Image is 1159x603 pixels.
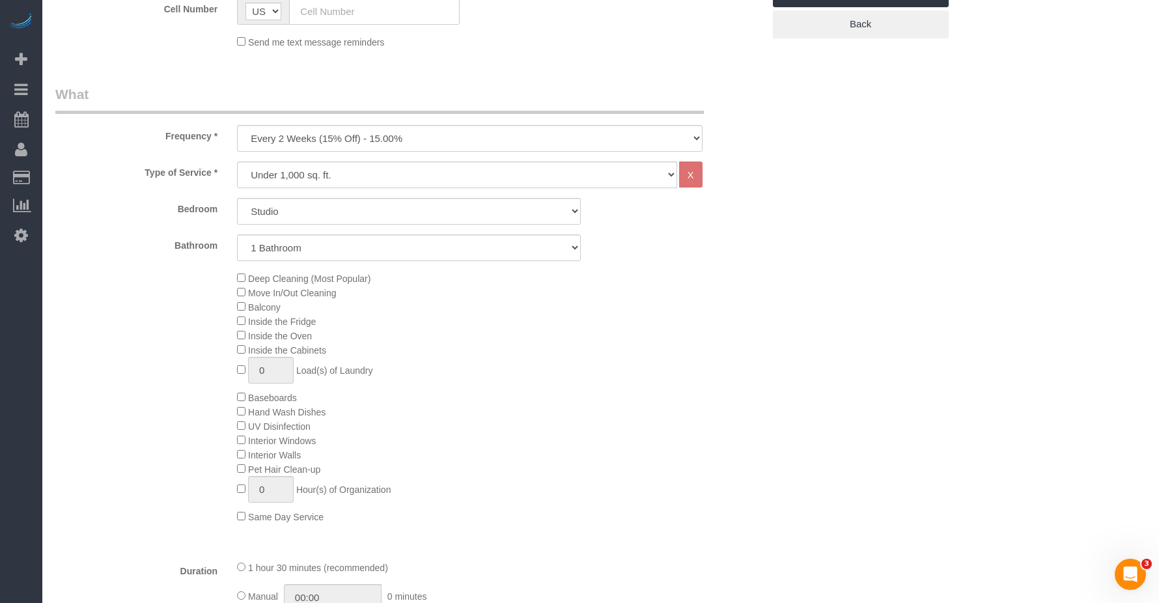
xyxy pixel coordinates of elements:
[773,10,949,38] a: Back
[1115,559,1146,590] iframe: Intercom live chat
[46,234,227,252] label: Bathroom
[248,302,281,313] span: Balcony
[55,85,704,114] legend: What
[248,421,311,432] span: UV Disinfection
[387,591,427,602] span: 0 minutes
[46,198,227,216] label: Bedroom
[248,288,336,298] span: Move In/Out Cleaning
[248,512,324,522] span: Same Day Service
[248,316,316,327] span: Inside the Fridge
[1141,559,1152,569] span: 3
[248,464,320,475] span: Pet Hair Clean-up
[248,331,312,341] span: Inside the Oven
[248,591,278,602] span: Manual
[248,37,384,48] span: Send me text message reminders
[248,407,326,417] span: Hand Wash Dishes
[248,563,388,573] span: 1 hour 30 minutes (recommended)
[248,273,370,284] span: Deep Cleaning (Most Popular)
[296,484,391,495] span: Hour(s) of Organization
[248,450,301,460] span: Interior Walls
[248,436,316,446] span: Interior Windows
[248,393,297,403] span: Baseboards
[46,125,227,143] label: Frequency *
[46,560,227,578] label: Duration
[46,161,227,179] label: Type of Service *
[8,13,34,31] img: Automaid Logo
[248,345,326,356] span: Inside the Cabinets
[296,365,373,376] span: Load(s) of Laundry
